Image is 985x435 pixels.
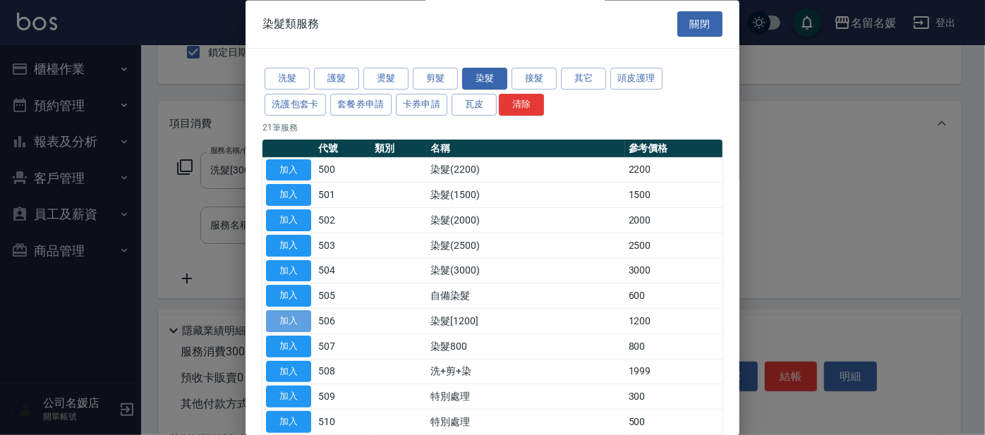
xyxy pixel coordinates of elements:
td: 特別處理 [427,410,624,435]
td: 500 [625,410,723,435]
p: 21 筆服務 [262,121,723,134]
td: 1999 [625,360,723,385]
button: 清除 [499,94,544,116]
span: 染髮類服務 [262,17,319,31]
td: 洗+剪+染 [427,360,624,385]
td: 染髮(2000) [427,208,624,233]
td: 染髮800 [427,334,624,360]
th: 名稱 [427,140,624,158]
td: 特別處理 [427,384,624,410]
td: 染髮(2200) [427,158,624,183]
td: 508 [315,360,371,385]
td: 503 [315,233,371,259]
button: 加入 [266,286,311,307]
button: 卡券申請 [396,94,448,116]
td: 染髮(2500) [427,233,624,259]
td: 506 [315,309,371,334]
button: 加入 [266,336,311,357]
button: 關閉 [677,11,723,37]
button: 瓦皮 [452,94,497,116]
button: 加入 [266,210,311,232]
td: 1500 [625,183,723,208]
td: 染髮(1500) [427,183,624,208]
td: 505 [315,283,371,309]
button: 加入 [266,260,311,282]
td: 300 [625,384,723,410]
td: 600 [625,283,723,309]
td: 502 [315,208,371,233]
td: 1200 [625,309,723,334]
th: 類別 [371,140,428,158]
button: 接髮 [512,68,557,90]
button: 剪髮 [413,68,458,90]
button: 燙髮 [363,68,409,90]
td: 507 [315,334,371,360]
button: 套餐券申請 [330,94,392,116]
td: 2500 [625,233,723,259]
button: 護髮 [314,68,359,90]
td: 2000 [625,208,723,233]
td: 501 [315,183,371,208]
button: 加入 [266,412,311,434]
button: 染髮 [462,68,507,90]
button: 加入 [266,311,311,333]
td: 800 [625,334,723,360]
button: 洗髮 [265,68,310,90]
button: 頭皮護理 [610,68,663,90]
td: 3000 [625,259,723,284]
button: 其它 [561,68,606,90]
button: 加入 [266,185,311,207]
button: 加入 [266,386,311,408]
button: 加入 [266,159,311,181]
td: 509 [315,384,371,410]
td: 2200 [625,158,723,183]
button: 加入 [266,361,311,383]
td: 510 [315,410,371,435]
td: 染髮[1200] [427,309,624,334]
td: 染髮(3000) [427,259,624,284]
button: 加入 [266,235,311,257]
td: 自備染髮 [427,283,624,309]
button: 洗護包套卡 [265,94,326,116]
td: 500 [315,158,371,183]
th: 代號 [315,140,371,158]
th: 參考價格 [625,140,723,158]
td: 504 [315,259,371,284]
